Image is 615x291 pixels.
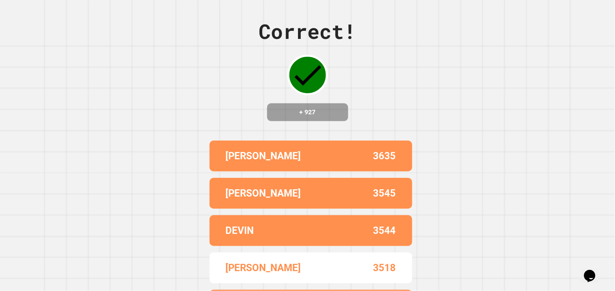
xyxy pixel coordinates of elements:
[226,261,301,275] p: [PERSON_NAME]
[275,107,340,117] h4: + 927
[226,149,301,163] p: [PERSON_NAME]
[373,149,396,163] p: 3635
[373,261,396,275] p: 3518
[226,186,301,201] p: [PERSON_NAME]
[373,223,396,238] p: 3544
[373,186,396,201] p: 3545
[226,223,254,238] p: DEVIN
[581,259,607,283] iframe: chat widget
[259,16,356,47] div: Correct!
